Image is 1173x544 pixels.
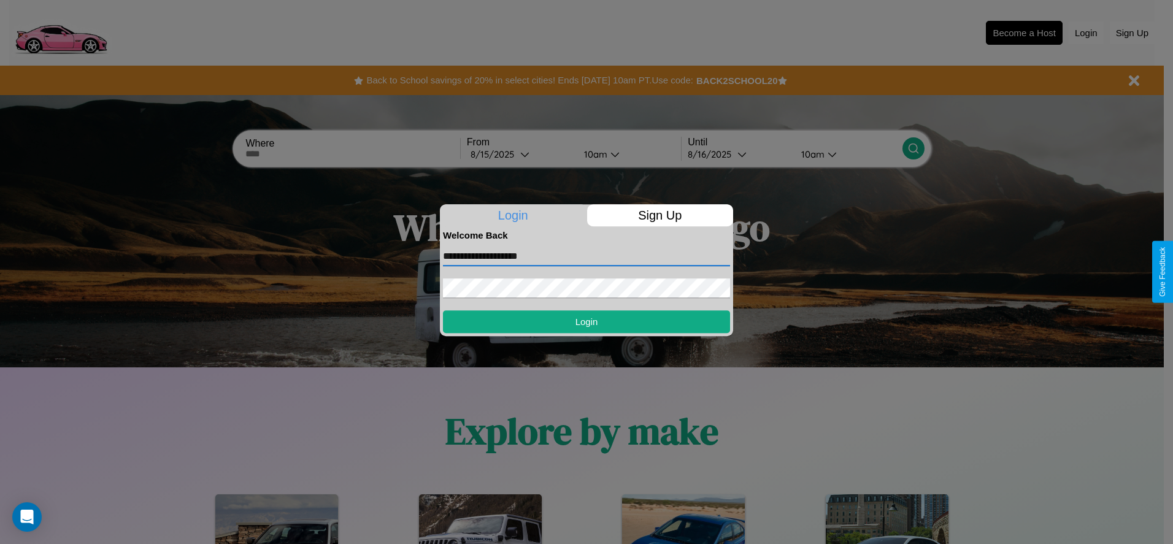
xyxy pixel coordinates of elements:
[1158,247,1167,297] div: Give Feedback
[440,204,586,226] p: Login
[12,502,42,532] div: Open Intercom Messenger
[443,230,730,240] h4: Welcome Back
[587,204,734,226] p: Sign Up
[443,310,730,333] button: Login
